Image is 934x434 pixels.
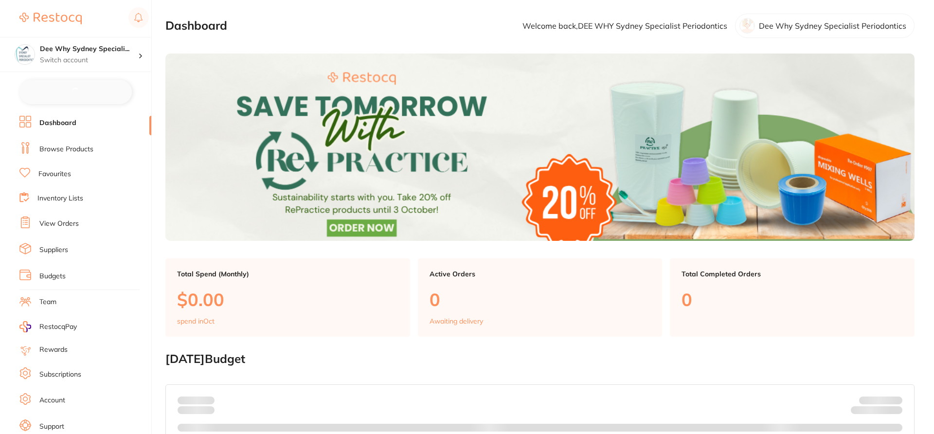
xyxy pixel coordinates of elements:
p: 0 [430,289,651,309]
strong: $NaN [883,396,902,405]
h2: Dashboard [165,19,227,33]
p: Awaiting delivery [430,317,483,325]
a: Budgets [39,271,66,281]
a: Team [39,297,56,307]
p: Dee Why Sydney Specialist Periodontics [759,21,906,30]
p: 0 [682,289,903,309]
a: Browse Products [39,145,93,154]
p: Spent: [178,397,215,404]
h4: Dee Why Sydney Specialist Periodontics [40,44,138,54]
p: Remaining: [851,404,902,416]
img: Restocq Logo [19,13,82,24]
p: $0.00 [177,289,398,309]
img: Dee Why Sydney Specialist Periodontics [15,45,35,64]
h2: [DATE] Budget [165,352,915,366]
p: month [178,404,215,416]
p: Total Completed Orders [682,270,903,278]
p: spend in Oct [177,317,215,325]
a: Inventory Lists [37,194,83,203]
a: RestocqPay [19,321,77,332]
p: Switch account [40,55,138,65]
img: RestocqPay [19,321,31,332]
span: RestocqPay [39,322,77,332]
a: View Orders [39,219,79,229]
p: Total Spend (Monthly) [177,270,398,278]
a: Account [39,396,65,405]
a: Subscriptions [39,370,81,380]
a: Support [39,422,64,432]
p: Welcome back, DEE WHY Sydney Specialist Periodontics [522,21,727,30]
p: Active Orders [430,270,651,278]
strong: $0.00 [198,396,215,405]
strong: $0.00 [885,408,902,416]
a: Total Completed Orders0 [670,258,915,337]
a: Dashboard [39,118,76,128]
p: Budget: [859,397,902,404]
a: Rewards [39,345,68,355]
a: Favourites [38,169,71,179]
a: Total Spend (Monthly)$0.00spend inOct [165,258,410,337]
a: Restocq Logo [19,7,82,30]
a: Suppliers [39,245,68,255]
img: Dashboard [165,54,915,241]
a: Active Orders0Awaiting delivery [418,258,663,337]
